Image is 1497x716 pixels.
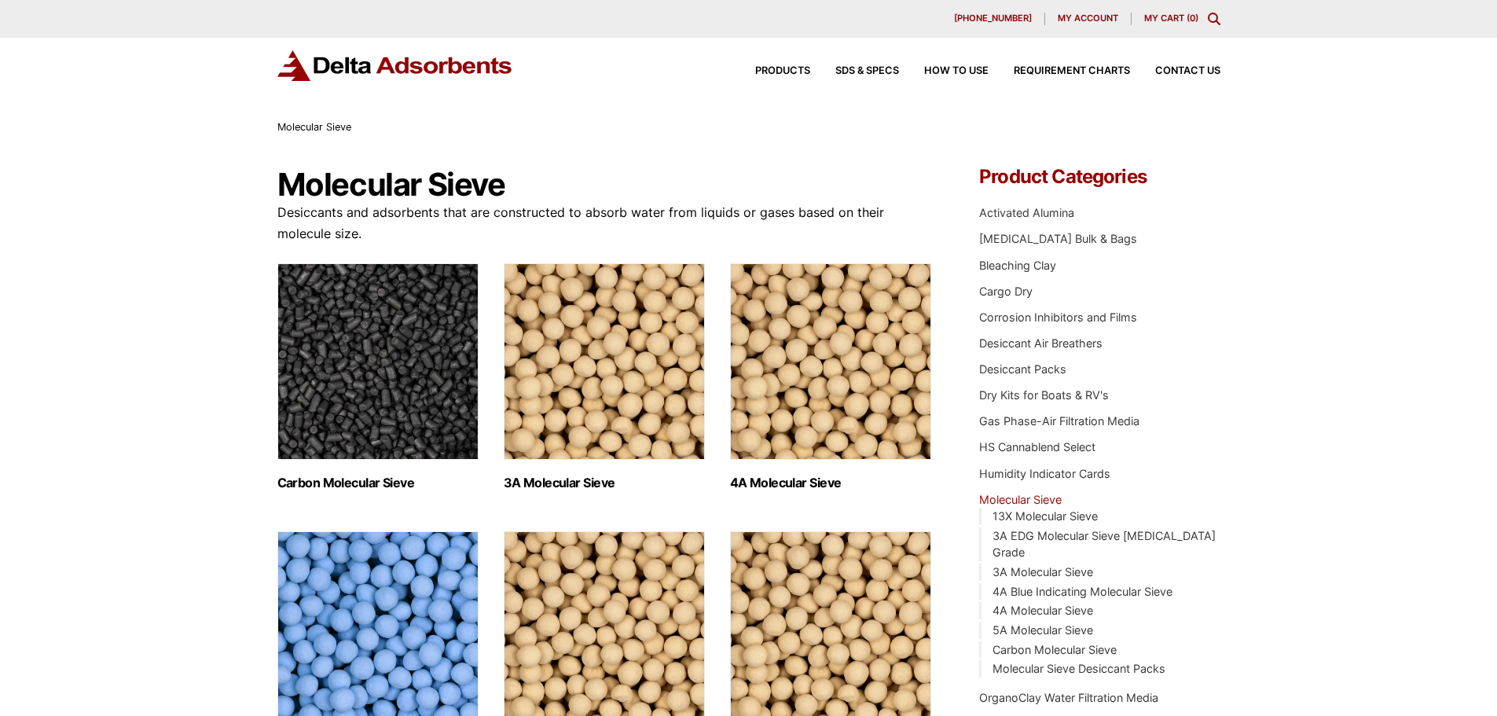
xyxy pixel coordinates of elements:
[835,66,899,76] span: SDS & SPECS
[979,310,1137,324] a: Corrosion Inhibitors and Films
[899,66,989,76] a: How to Use
[504,475,705,490] h2: 3A Molecular Sieve
[810,66,899,76] a: SDS & SPECS
[277,202,933,244] p: Desiccants and adsorbents that are constructed to absorb water from liquids or gases based on the...
[979,167,1220,186] h4: Product Categories
[504,263,705,490] a: Visit product category 3A Molecular Sieve
[979,259,1056,272] a: Bleaching Clay
[992,604,1093,617] a: 4A Molecular Sieve
[1045,13,1132,25] a: My account
[979,388,1109,402] a: Dry Kits for Boats & RV's
[979,414,1139,428] a: Gas Phase-Air Filtration Media
[979,440,1095,453] a: HS Cannablend Select
[992,585,1172,598] a: 4A Blue Indicating Molecular Sieve
[1144,13,1198,24] a: My Cart (0)
[1155,66,1220,76] span: Contact Us
[1058,14,1118,23] span: My account
[979,362,1066,376] a: Desiccant Packs
[992,529,1216,560] a: 3A EDG Molecular Sieve [MEDICAL_DATA] Grade
[1014,66,1130,76] span: Requirement Charts
[1130,66,1220,76] a: Contact Us
[979,493,1062,506] a: Molecular Sieve
[954,14,1032,23] span: [PHONE_NUMBER]
[730,263,931,460] img: 4A Molecular Sieve
[277,167,933,202] h1: Molecular Sieve
[979,467,1110,480] a: Humidity Indicator Cards
[979,336,1103,350] a: Desiccant Air Breathers
[730,66,810,76] a: Products
[277,121,351,133] span: Molecular Sieve
[277,475,479,490] h2: Carbon Molecular Sieve
[730,263,931,490] a: Visit product category 4A Molecular Sieve
[979,232,1137,245] a: [MEDICAL_DATA] Bulk & Bags
[941,13,1045,25] a: [PHONE_NUMBER]
[755,66,810,76] span: Products
[924,66,989,76] span: How to Use
[504,263,705,460] img: 3A Molecular Sieve
[992,662,1165,675] a: Molecular Sieve Desiccant Packs
[277,50,513,81] img: Delta Adsorbents
[277,263,479,490] a: Visit product category Carbon Molecular Sieve
[979,206,1074,219] a: Activated Alumina
[989,66,1130,76] a: Requirement Charts
[992,565,1093,578] a: 3A Molecular Sieve
[979,285,1033,298] a: Cargo Dry
[992,643,1117,656] a: Carbon Molecular Sieve
[992,509,1098,523] a: 13X Molecular Sieve
[730,475,931,490] h2: 4A Molecular Sieve
[992,623,1093,637] a: 5A Molecular Sieve
[1208,13,1220,25] div: Toggle Modal Content
[1190,13,1195,24] span: 0
[277,263,479,460] img: Carbon Molecular Sieve
[979,691,1158,704] a: OrganoClay Water Filtration Media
